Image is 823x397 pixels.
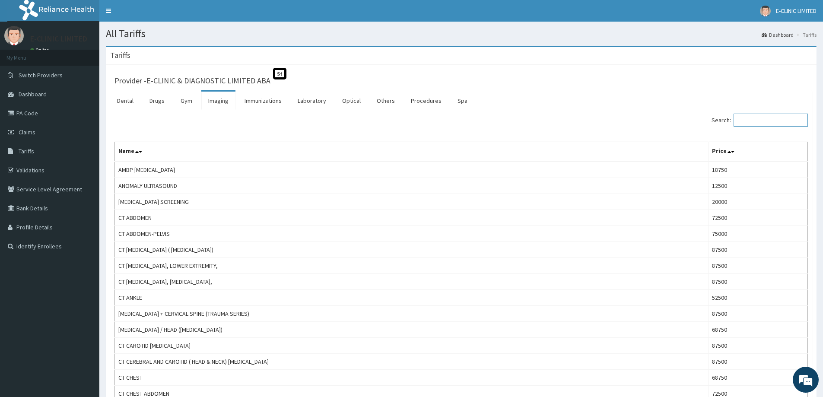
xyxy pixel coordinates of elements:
[19,128,35,136] span: Claims
[115,322,709,338] td: [MEDICAL_DATA] / HEAD ([MEDICAL_DATA])
[106,28,817,39] h1: All Tariffs
[115,210,709,226] td: CT ABDOMEN
[709,142,808,162] th: Price
[404,92,448,110] a: Procedures
[110,51,130,59] h3: Tariffs
[709,370,808,386] td: 68750
[273,68,286,79] span: St
[762,31,794,38] a: Dashboard
[4,236,165,266] textarea: Type your message and hit 'Enter'
[110,92,140,110] a: Dental
[238,92,289,110] a: Immunizations
[709,354,808,370] td: 87500
[709,226,808,242] td: 75000
[115,226,709,242] td: CT ABDOMEN-PELVIS
[709,210,808,226] td: 72500
[115,354,709,370] td: CT CEREBRAL AND CAROTID ( HEAD & NECK) [MEDICAL_DATA]
[115,290,709,306] td: CT ANKLE
[760,6,771,16] img: User Image
[709,274,808,290] td: 87500
[115,306,709,322] td: [MEDICAL_DATA] + CERVICAL SPINE (TRAUMA SERIES)
[794,31,817,38] li: Tariffs
[115,274,709,290] td: CT [MEDICAL_DATA], [MEDICAL_DATA],
[335,92,368,110] a: Optical
[115,142,709,162] th: Name
[142,4,162,25] div: Minimize live chat window
[30,35,87,43] p: E-CLINIC LIMITED
[291,92,333,110] a: Laboratory
[30,47,51,53] a: Online
[709,322,808,338] td: 68750
[19,90,47,98] span: Dashboard
[709,242,808,258] td: 87500
[712,114,808,127] label: Search:
[776,7,817,15] span: E-CLINIC LIMITED
[115,194,709,210] td: [MEDICAL_DATA] SCREENING
[451,92,474,110] a: Spa
[115,162,709,178] td: AMBP [MEDICAL_DATA]
[709,338,808,354] td: 87500
[115,370,709,386] td: CT CHEST
[709,290,808,306] td: 52500
[709,258,808,274] td: 87500
[370,92,402,110] a: Others
[709,194,808,210] td: 20000
[709,178,808,194] td: 12500
[45,48,145,60] div: Chat with us now
[115,178,709,194] td: ANOMALY ULTRASOUND
[201,92,235,110] a: Imaging
[16,43,35,65] img: d_794563401_company_1708531726252_794563401
[114,77,270,85] h3: Provider - E-CLINIC & DIAGNOSTIC LIMITED ABA
[709,306,808,322] td: 87500
[734,114,808,127] input: Search:
[115,338,709,354] td: CT CAROTID [MEDICAL_DATA]
[19,71,63,79] span: Switch Providers
[50,109,119,196] span: We're online!
[174,92,199,110] a: Gym
[143,92,172,110] a: Drugs
[4,26,24,45] img: User Image
[115,242,709,258] td: CT [MEDICAL_DATA] ( [MEDICAL_DATA])
[115,258,709,274] td: CT [MEDICAL_DATA], LOWER EXTREMITY,
[19,147,34,155] span: Tariffs
[709,162,808,178] td: 18750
